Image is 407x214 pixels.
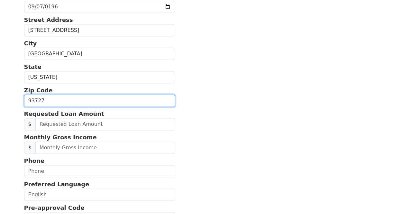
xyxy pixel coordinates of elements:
p: Monthly Gross Income [24,133,175,142]
input: Monthly Gross Income [35,142,175,154]
strong: State [24,63,42,70]
strong: Preferred Language [24,181,89,188]
strong: Zip Code [24,87,53,94]
input: City [24,48,175,60]
strong: City [24,40,37,47]
input: Zip Code [24,95,175,107]
strong: Requested Loan Amount [24,110,104,117]
span: $ [24,142,36,154]
strong: Phone [24,157,44,164]
strong: Street Address [24,16,73,23]
input: Street Address [24,24,175,36]
input: Requested Loan Amount [35,118,175,130]
strong: Pre-approval Code [24,204,85,211]
input: Phone [24,165,175,177]
span: $ [24,118,36,130]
